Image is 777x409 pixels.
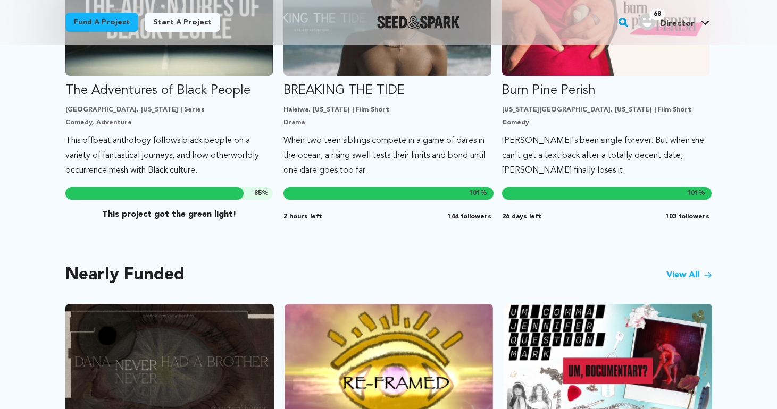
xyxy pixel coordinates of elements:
[254,190,262,197] span: 85
[283,82,491,99] p: BREAKING THE TIDE
[65,133,273,178] p: This offbeat anthology follows black people on a variety of fantastical journeys, and how otherwo...
[65,208,273,221] p: This project got the green light!
[469,190,480,197] span: 101
[145,13,220,32] a: Start a project
[687,189,705,198] span: %
[447,212,491,221] span: 144 followers
[65,106,273,114] p: [GEOGRAPHIC_DATA], [US_STATE] | Series
[469,189,487,198] span: %
[65,118,273,127] p: Comedy, Adventure
[377,16,461,29] a: Seed&Spark Homepage
[666,269,712,282] a: View All
[637,11,712,33] span: Director's Profile
[254,189,269,198] span: %
[649,9,665,20] span: 68
[502,133,710,178] p: [PERSON_NAME]'s been single forever. But when she can't get a text back after a totally decent da...
[283,212,322,221] span: 2 hours left
[502,118,710,127] p: Comedy
[377,16,461,29] img: Seed&Spark Logo Dark Mode
[65,268,185,283] h2: Nearly Funded
[639,13,656,30] img: user.png
[65,82,273,99] p: The Adventures of Black People
[502,82,710,99] p: Burn Pine Perish
[283,106,491,114] p: Haleiwa, [US_STATE] | Film Short
[687,190,698,197] span: 101
[660,20,695,28] span: Director
[502,106,710,114] p: [US_STATE][GEOGRAPHIC_DATA], [US_STATE] | Film Short
[283,118,491,127] p: Drama
[639,13,695,30] div: Director's Profile
[283,133,491,178] p: When two teen siblings compete in a game of dares in the ocean, a rising swell tests their limits...
[65,13,138,32] a: Fund a project
[665,212,709,221] span: 103 followers
[637,11,712,30] a: Director's Profile
[502,212,541,221] span: 26 days left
